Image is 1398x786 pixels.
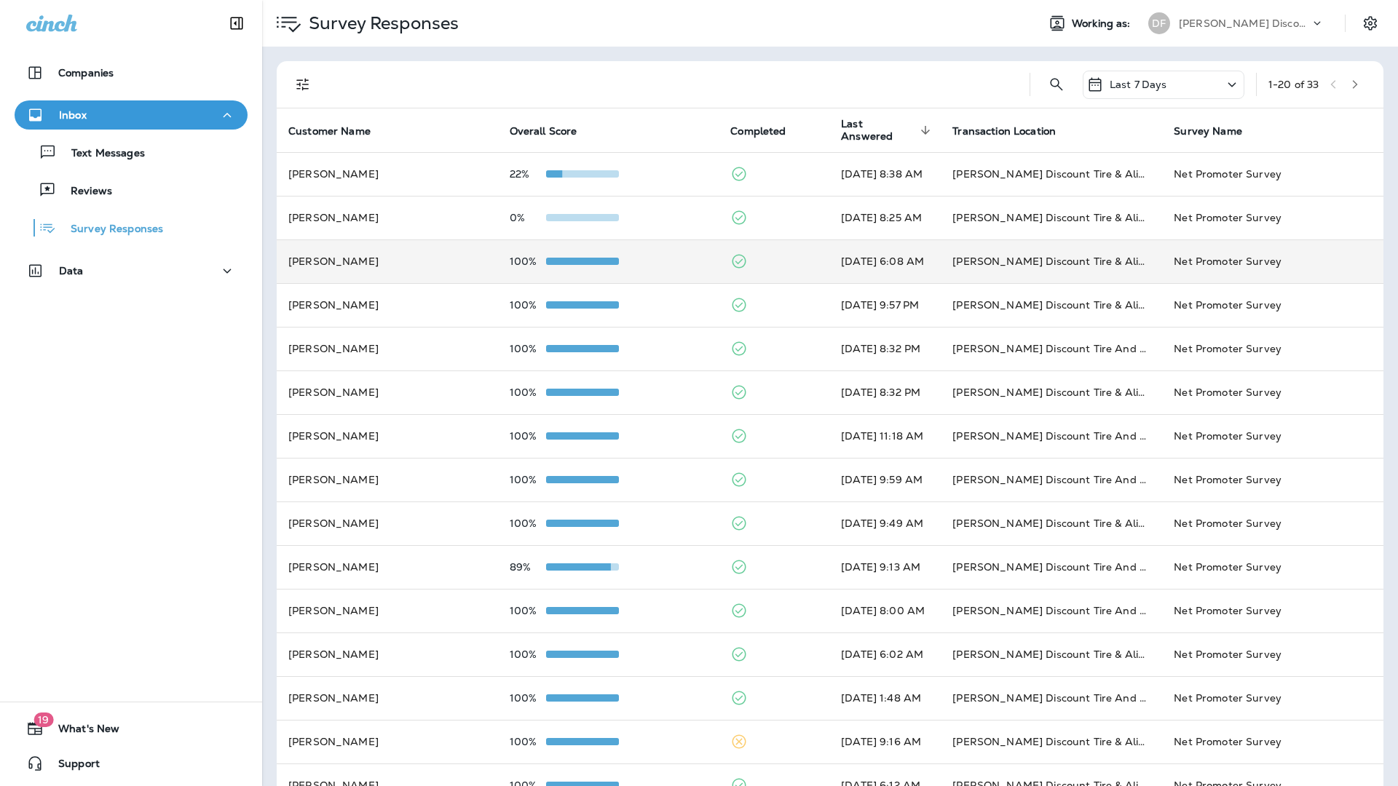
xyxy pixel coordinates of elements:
[941,676,1162,720] td: [PERSON_NAME] Discount Tire And Alignment - [GEOGRAPHIC_DATA] ([STREET_ADDRESS])
[1162,545,1383,589] td: Net Promoter Survey
[277,545,498,589] td: [PERSON_NAME]
[277,327,498,370] td: [PERSON_NAME]
[829,196,941,239] td: [DATE] 8:25 AM
[44,723,119,740] span: What's New
[510,517,546,529] p: 100%
[1162,239,1383,283] td: Net Promoter Survey
[1162,458,1383,501] td: Net Promoter Survey
[277,370,498,414] td: [PERSON_NAME]
[510,648,546,660] p: 100%
[1162,152,1383,196] td: Net Promoter Survey
[1162,327,1383,370] td: Net Promoter Survey
[277,283,498,327] td: [PERSON_NAME]
[941,545,1162,589] td: [PERSON_NAME] Discount Tire And Alignment - [GEOGRAPHIC_DATA] ([STREET_ADDRESS])
[829,458,941,501] td: [DATE] 9:59 AM
[941,458,1162,501] td: [PERSON_NAME] Discount Tire And Alignment - [GEOGRAPHIC_DATA] ([STREET_ADDRESS])
[277,501,498,545] td: [PERSON_NAME]
[15,58,248,87] button: Companies
[15,749,248,778] button: Support
[829,283,941,327] td: [DATE] 9:57 PM
[1162,283,1383,327] td: Net Promoter Survey
[15,175,248,205] button: Reviews
[510,299,546,311] p: 100%
[510,605,546,616] p: 100%
[829,327,941,370] td: [DATE] 8:32 PM
[1162,501,1383,545] td: Net Promoter Survey
[510,125,577,138] span: Overall Score
[510,561,546,573] p: 89%
[510,474,546,485] p: 100%
[1042,70,1071,99] button: Search Survey Responses
[1148,12,1170,34] div: DF
[829,370,941,414] td: [DATE] 8:32 PM
[841,118,916,143] span: Last Answered
[829,414,941,458] td: [DATE] 11:18 AM
[58,67,114,79] p: Companies
[829,545,941,589] td: [DATE] 9:13 AM
[59,265,84,277] p: Data
[829,720,941,763] td: [DATE] 9:16 AM
[277,720,498,763] td: [PERSON_NAME]
[1179,17,1310,29] p: [PERSON_NAME] Discount Tire & Alignment
[277,458,498,501] td: [PERSON_NAME]
[941,414,1162,458] td: [PERSON_NAME] Discount Tire And Alignment - [GEOGRAPHIC_DATA] ([STREET_ADDRESS])
[1162,414,1383,458] td: Net Promoter Survey
[56,223,163,237] p: Survey Responses
[1174,125,1242,138] span: Survey Name
[829,676,941,720] td: [DATE] 1:48 AM
[941,501,1162,545] td: [PERSON_NAME] Discount Tire & Alignment [PERSON_NAME] ([STREET_ADDRESS])
[1162,632,1383,676] td: Net Promoter Survey
[952,125,1056,138] span: Transaction Location
[941,239,1162,283] td: [PERSON_NAME] Discount Tire & Alignment- [GEOGRAPHIC_DATA] ([STREET_ADDRESS])
[277,676,498,720] td: [PERSON_NAME]
[510,212,546,223] p: 0%
[277,414,498,458] td: [PERSON_NAME]
[941,632,1162,676] td: [PERSON_NAME] Discount Tire & Alignment - Damariscotta (5 [PERSON_NAME] Plz,)
[33,712,53,727] span: 19
[730,125,786,138] span: Completed
[277,196,498,239] td: [PERSON_NAME]
[57,147,145,161] p: Text Messages
[510,736,546,747] p: 100%
[941,370,1162,414] td: [PERSON_NAME] Discount Tire & Alignment [GEOGRAPHIC_DATA] ([STREET_ADDRESS])
[1162,589,1383,632] td: Net Promoter Survey
[829,239,941,283] td: [DATE] 6:08 AM
[44,758,100,775] span: Support
[303,12,459,34] p: Survey Responses
[59,109,87,121] p: Inbox
[941,283,1162,327] td: [PERSON_NAME] Discount Tire & Alignment- [GEOGRAPHIC_DATA] ([STREET_ADDRESS])
[510,386,546,398] p: 100%
[1110,79,1167,90] p: Last 7 Days
[288,124,390,138] span: Customer Name
[510,255,546,267] p: 100%
[510,343,546,354] p: 100%
[1162,196,1383,239] td: Net Promoter Survey
[1268,79,1319,90] div: 1 - 20 of 33
[510,692,546,704] p: 100%
[941,720,1162,763] td: [PERSON_NAME] Discount Tire & Alignment [PERSON_NAME] ([STREET_ADDRESS])
[56,185,112,199] p: Reviews
[1174,124,1261,138] span: Survey Name
[15,714,248,743] button: 19What's New
[277,152,498,196] td: [PERSON_NAME]
[510,124,596,138] span: Overall Score
[15,137,248,167] button: Text Messages
[941,327,1162,370] td: [PERSON_NAME] Discount Tire And Alignment - [GEOGRAPHIC_DATA] ([STREET_ADDRESS])
[829,501,941,545] td: [DATE] 9:49 AM
[1162,720,1383,763] td: Net Promoter Survey
[941,152,1162,196] td: [PERSON_NAME] Discount Tire & Alignment [PERSON_NAME] ([STREET_ADDRESS])
[277,239,498,283] td: [PERSON_NAME]
[1072,17,1134,30] span: Working as:
[277,632,498,676] td: [PERSON_NAME]
[1357,10,1383,36] button: Settings
[730,124,805,138] span: Completed
[952,124,1075,138] span: Transaction Location
[277,589,498,632] td: [PERSON_NAME]
[829,589,941,632] td: [DATE] 8:00 AM
[510,430,546,442] p: 100%
[841,118,935,143] span: Last Answered
[216,9,257,38] button: Collapse Sidebar
[15,213,248,243] button: Survey Responses
[15,256,248,285] button: Data
[1162,676,1383,720] td: Net Promoter Survey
